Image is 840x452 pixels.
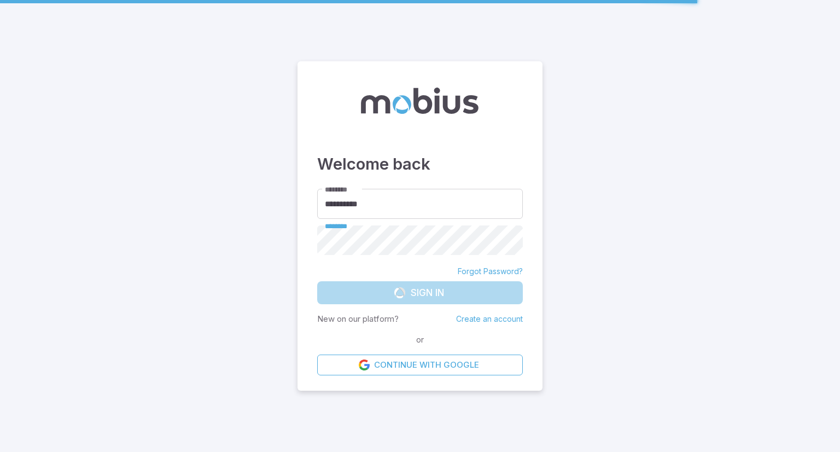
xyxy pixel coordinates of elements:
[458,266,523,277] a: Forgot Password?
[456,314,523,323] a: Create an account
[317,313,399,325] p: New on our platform?
[317,152,523,176] h3: Welcome back
[317,355,523,375] a: Continue with Google
[413,334,427,346] span: or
